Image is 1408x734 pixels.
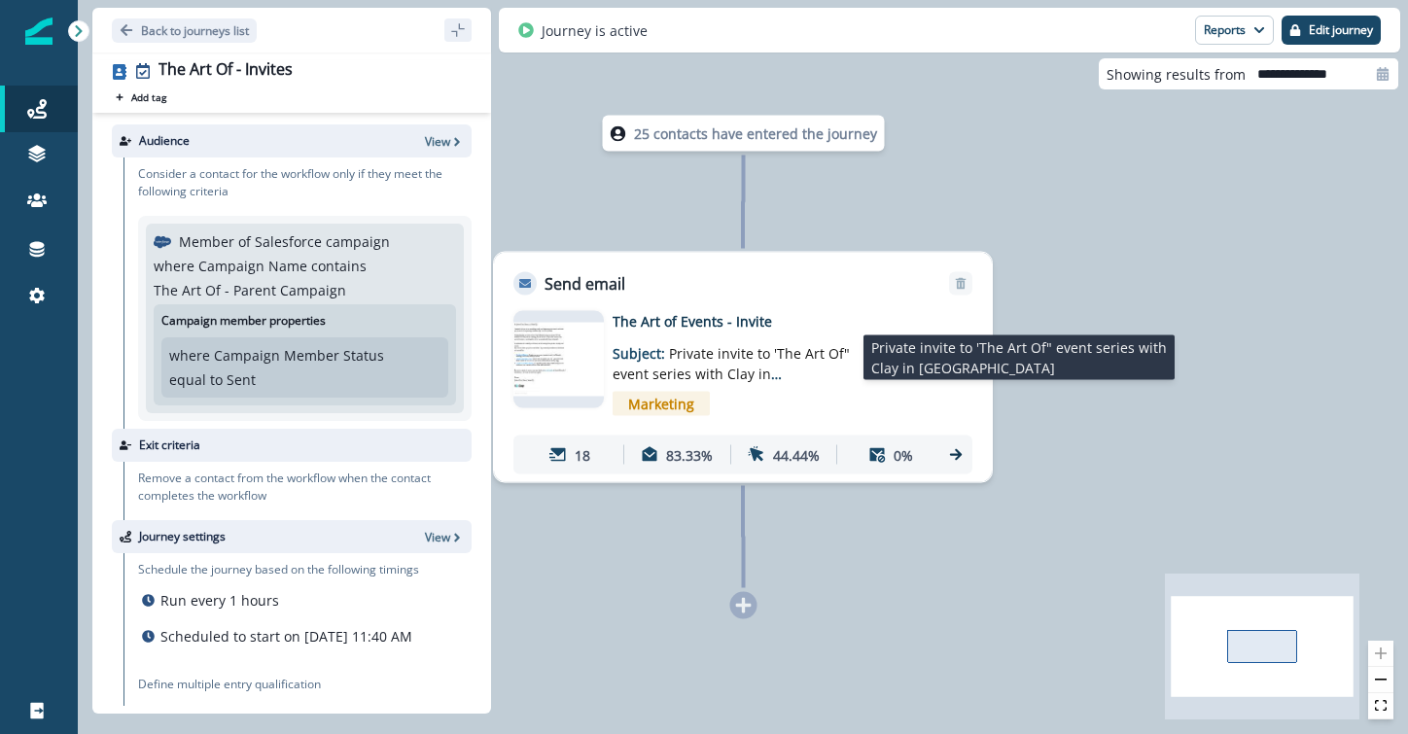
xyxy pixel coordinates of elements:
p: Qualify contacts only once [160,705,332,725]
p: where [154,256,194,276]
p: contains [311,256,367,276]
p: Campaign member properties [161,312,326,330]
p: Add tag [131,91,166,103]
p: Campaign Member Status [214,345,384,366]
p: equal to [169,369,223,390]
p: The Art of Events - Invite [613,311,924,332]
p: Exit criteria [139,437,200,454]
p: Edit journey [1309,23,1373,37]
g: Edge from node-dl-count to 06d3f259-87cd-4a38-a17c-9d1d466850a6 [743,156,744,249]
div: The Art Of - Invites [158,60,293,82]
p: Audience [139,132,190,150]
p: 25 contacts have entered the journey [634,123,877,144]
p: 83.33% [666,444,713,465]
p: Send email [545,272,625,296]
p: Back to journeys list [141,22,249,39]
p: 0% [894,444,913,465]
div: 25 contacts have entered the journey [557,116,931,152]
p: Member of Salesforce campaign [179,231,390,252]
p: The Art Of - Parent Campaign [154,280,346,300]
img: Inflection [25,17,53,45]
p: Journey settings [139,528,226,545]
p: Campaign Name [198,256,307,276]
button: sidebar collapse toggle [444,18,472,42]
span: Marketing [613,392,710,416]
p: 18 [575,444,590,465]
p: Define multiple entry qualification [138,676,335,693]
g: Edge from 06d3f259-87cd-4a38-a17c-9d1d466850a6 to node-add-under-89883c67-b5be-433f-8ba7-42aff701... [743,486,744,588]
p: 44.44% [773,444,820,465]
img: email asset unavailable [513,323,604,397]
p: Remove a contact from the workflow when the contact completes the workflow [138,470,472,505]
p: Run every 1 hours [160,590,279,611]
p: View [425,133,450,150]
p: Schedule the journey based on the following timings [138,561,419,578]
button: View [425,529,464,545]
button: Go back [112,18,257,43]
button: Add tag [112,89,170,105]
p: Subject: [613,332,856,384]
p: View [425,529,450,545]
p: Sent [227,369,256,390]
span: Private invite to 'The Art Of" event series with Clay in [GEOGRAPHIC_DATA] [613,344,850,403]
p: Journey is active [542,20,648,41]
div: Send emailRemoveemail asset unavailableThe Art of Events - InviteSubject: Private invite to 'The ... [493,252,993,483]
p: Showing results from [1107,64,1246,85]
p: Scheduled to start on [DATE] 11:40 AM [160,626,412,647]
button: zoom out [1368,667,1393,693]
button: fit view [1368,693,1393,719]
button: Edit journey [1282,16,1381,45]
p: Consider a contact for the workflow only if they meet the following criteria [138,165,472,200]
button: Reports [1195,16,1274,45]
p: where [169,345,210,366]
button: View [425,133,464,150]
